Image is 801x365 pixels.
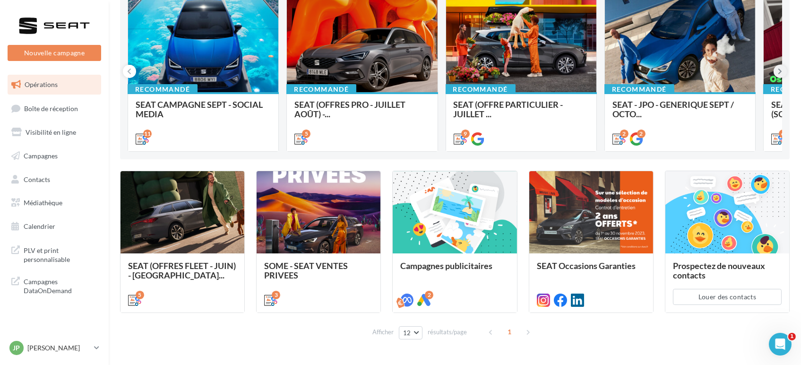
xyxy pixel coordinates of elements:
span: 12 [403,329,411,337]
span: SEAT (OFFRES FLEET - JUIN) - [GEOGRAPHIC_DATA]... [128,261,236,280]
span: Prospectez de nouveaux contacts [673,261,765,280]
button: 12 [399,326,423,339]
a: Opérations [6,75,103,95]
span: 1 [788,333,796,340]
div: Recommandé [446,84,516,95]
span: Campagnes DataOnDemand [24,275,97,295]
p: [PERSON_NAME] [27,343,90,353]
a: Boîte de réception [6,98,103,119]
span: Boîte de réception [24,104,78,112]
span: JP [13,343,20,353]
a: Contacts [6,170,103,190]
div: 2 [425,291,433,299]
span: PLV et print personnalisable [24,244,97,264]
div: 5 [302,130,310,138]
a: JP [PERSON_NAME] [8,339,101,357]
span: SOME - SEAT VENTES PRIVEES [264,261,348,280]
a: PLV et print personnalisable [6,240,103,268]
span: 1 [502,324,517,339]
div: 2 [637,130,646,138]
span: Calendrier [24,222,55,230]
span: SEAT - JPO - GENERIQUE SEPT / OCTO... [612,99,734,119]
span: Médiathèque [24,199,62,207]
div: 3 [272,291,280,299]
div: Recommandé [128,84,198,95]
a: Calendrier [6,217,103,236]
div: 9 [461,130,470,138]
span: SEAT (OFFRE PARTICULIER - JUILLET ... [454,99,563,119]
span: résultats/page [428,328,467,337]
div: 11 [143,130,152,138]
span: Opérations [25,80,58,88]
span: Visibilité en ligne [26,128,76,136]
span: SEAT (OFFRES PRO - JUILLET AOÛT) -... [294,99,405,119]
span: Campagnes [24,152,58,160]
a: Campagnes [6,146,103,166]
div: 5 [136,291,144,299]
span: SEAT CAMPAGNE SEPT - SOCIAL MEDIA [136,99,263,119]
span: SEAT Occasions Garanties [537,261,636,271]
button: Nouvelle campagne [8,45,101,61]
span: Afficher [372,328,394,337]
div: Recommandé [604,84,674,95]
a: Médiathèque [6,193,103,213]
a: Visibilité en ligne [6,122,103,142]
span: Contacts [24,175,50,183]
div: Recommandé [286,84,356,95]
button: Louer des contacts [673,289,782,305]
iframe: Intercom live chat [769,333,792,356]
span: Campagnes publicitaires [400,261,492,271]
div: 6 [779,130,787,138]
div: 2 [620,130,629,138]
a: Campagnes DataOnDemand [6,271,103,299]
